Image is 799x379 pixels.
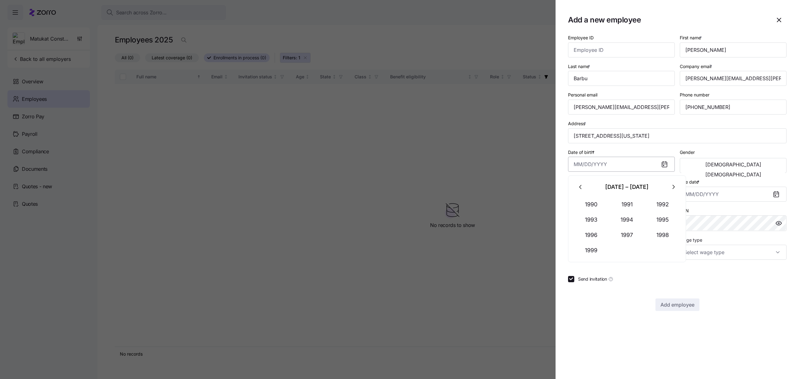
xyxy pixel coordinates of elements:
label: Hire date [680,179,701,185]
h1: Add a new employee [568,15,769,25]
button: 1995 [645,212,681,227]
button: 1992 [645,197,681,212]
input: Employee ID [568,42,675,57]
span: Send invitation [578,276,607,282]
button: 1994 [609,212,645,227]
label: Employee ID [568,34,594,41]
input: Select wage type [680,245,787,260]
input: First name [680,42,787,57]
input: Company email [680,71,787,86]
input: MM/DD/YYYY [568,157,675,172]
button: 1999 [574,243,609,258]
input: Phone number [680,100,787,115]
input: Last name [568,71,675,86]
span: [DEMOGRAPHIC_DATA] [705,172,761,177]
button: 1996 [574,228,609,243]
label: Gender [680,149,695,156]
span: [DEMOGRAPHIC_DATA] [705,162,761,167]
button: 1991 [609,197,645,212]
label: Company email [680,63,713,70]
button: 1998 [645,228,681,243]
label: Last name [568,63,591,70]
label: Personal email [568,91,597,98]
button: 1990 [574,197,609,212]
label: Date of birth [568,149,596,156]
input: MM/DD/YYYY [680,187,787,202]
span: Add employee [660,301,694,308]
label: Phone number [680,91,709,98]
button: 1993 [574,212,609,227]
button: 1997 [609,228,645,243]
button: Add employee [655,298,699,311]
input: Personal email [568,100,675,115]
label: First name [680,34,703,41]
div: [DATE] – [DATE] [588,180,666,194]
label: Wage type [680,237,702,244]
label: Address [568,120,587,127]
input: Address [568,128,787,143]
